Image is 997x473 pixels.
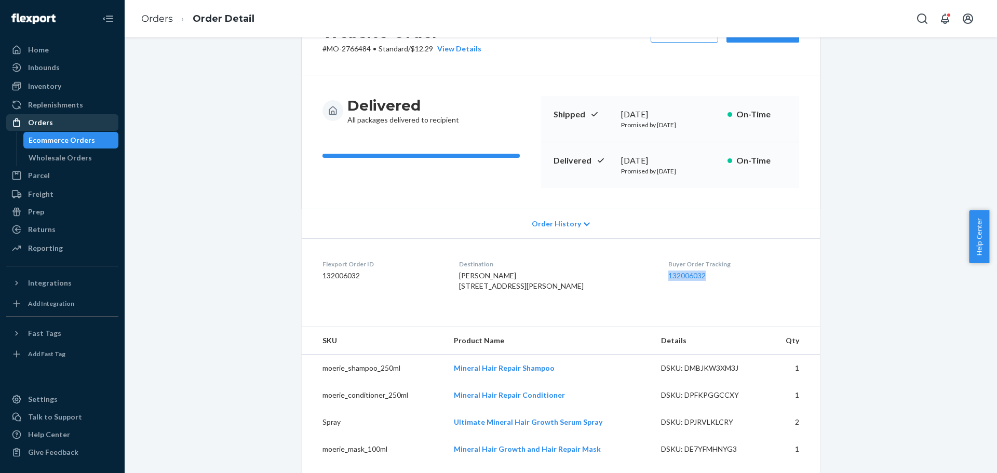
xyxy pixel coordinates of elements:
[6,167,118,184] a: Parcel
[6,325,118,342] button: Fast Tags
[28,299,74,308] div: Add Integration
[766,382,820,409] td: 1
[6,97,118,113] a: Replenishments
[23,150,119,166] a: Wholesale Orders
[28,100,83,110] div: Replenishments
[661,363,759,373] div: DSKU: DMBJKW3XM3J
[6,240,118,256] a: Reporting
[621,167,719,175] p: Promised by [DATE]
[28,207,44,217] div: Prep
[28,45,49,55] div: Home
[28,224,56,235] div: Returns
[653,327,767,355] th: Details
[6,221,118,238] a: Returns
[141,13,173,24] a: Orders
[28,328,61,339] div: Fast Tags
[28,117,53,128] div: Orders
[28,412,82,422] div: Talk to Support
[302,436,446,463] td: moerie_mask_100ml
[28,62,60,73] div: Inbounds
[766,327,820,355] th: Qty
[621,155,719,167] div: [DATE]
[454,417,602,426] a: Ultimate Mineral Hair Growth Serum Spray
[6,295,118,312] a: Add Integration
[6,42,118,58] a: Home
[28,170,50,181] div: Parcel
[23,132,119,148] a: Ecommerce Orders
[912,8,933,29] button: Open Search Box
[6,391,118,408] a: Settings
[621,109,719,120] div: [DATE]
[302,355,446,382] td: moerie_shampoo_250ml
[302,409,446,436] td: Spray
[6,275,118,291] button: Integrations
[379,44,408,53] span: Standard
[6,204,118,220] a: Prep
[454,390,565,399] a: Mineral Hair Repair Conditioner
[29,153,92,163] div: Wholesale Orders
[668,260,799,268] dt: Buyer Order Tracking
[302,382,446,409] td: moerie_conditioner_250ml
[766,355,820,382] td: 1
[322,44,481,54] p: # MO-2766484 / $12.29
[532,219,581,229] span: Order History
[28,278,72,288] div: Integrations
[28,243,63,253] div: Reporting
[6,409,118,425] a: Talk to Support
[28,394,58,404] div: Settings
[736,109,787,120] p: On-Time
[322,260,442,268] dt: Flexport Order ID
[6,426,118,443] a: Help Center
[347,96,459,125] div: All packages delivered to recipient
[6,114,118,131] a: Orders
[661,390,759,400] div: DSKU: DPFKPGGCCXY
[98,8,118,29] button: Close Navigation
[11,13,56,24] img: Flexport logo
[6,346,118,362] a: Add Fast Tag
[133,4,263,34] ol: breadcrumbs
[766,409,820,436] td: 2
[459,271,584,290] span: [PERSON_NAME] [STREET_ADDRESS][PERSON_NAME]
[6,444,118,461] button: Give Feedback
[459,260,652,268] dt: Destination
[454,363,555,372] a: Mineral Hair Repair Shampoo
[6,186,118,202] a: Freight
[28,81,61,91] div: Inventory
[554,109,613,120] p: Shipped
[736,155,787,167] p: On-Time
[446,327,653,355] th: Product Name
[28,429,70,440] div: Help Center
[28,349,65,358] div: Add Fast Tag
[661,444,759,454] div: DSKU: DE7YFMHNYG3
[6,78,118,94] a: Inventory
[766,436,820,463] td: 1
[28,189,53,199] div: Freight
[28,447,78,457] div: Give Feedback
[969,210,989,263] button: Help Center
[6,59,118,76] a: Inbounds
[621,120,719,129] p: Promised by [DATE]
[958,8,978,29] button: Open account menu
[433,44,481,54] button: View Details
[454,444,601,453] a: Mineral Hair Growth and Hair Repair Mask
[322,271,442,281] dd: 132006032
[935,8,955,29] button: Open notifications
[554,155,613,167] p: Delivered
[302,327,446,355] th: SKU
[29,135,95,145] div: Ecommerce Orders
[347,96,459,115] h3: Delivered
[661,417,759,427] div: DSKU: DPJRVLKLCRY
[668,271,706,280] a: 132006032
[193,13,254,24] a: Order Detail
[373,44,376,53] span: •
